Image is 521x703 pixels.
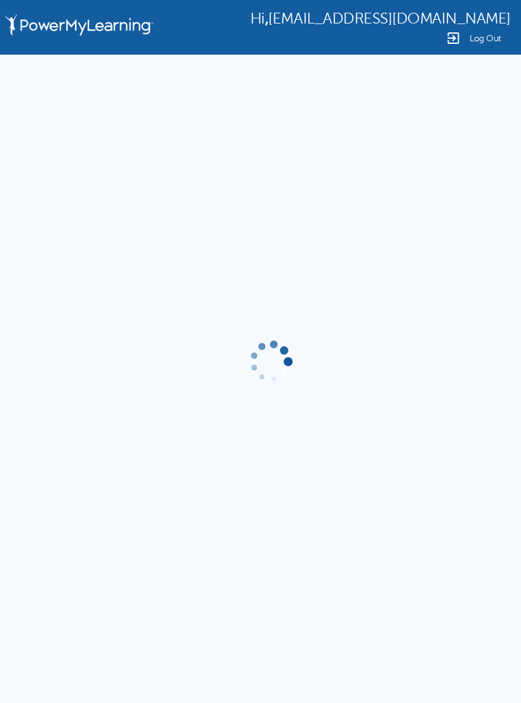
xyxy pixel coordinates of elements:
[250,9,511,27] div: ,
[445,31,461,46] img: Logout Icon
[250,10,265,27] span: Hi
[247,338,294,385] img: gif-load2.gif
[470,34,501,43] span: Log Out
[268,10,511,27] span: [EMAIL_ADDRESS][DOMAIN_NAME]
